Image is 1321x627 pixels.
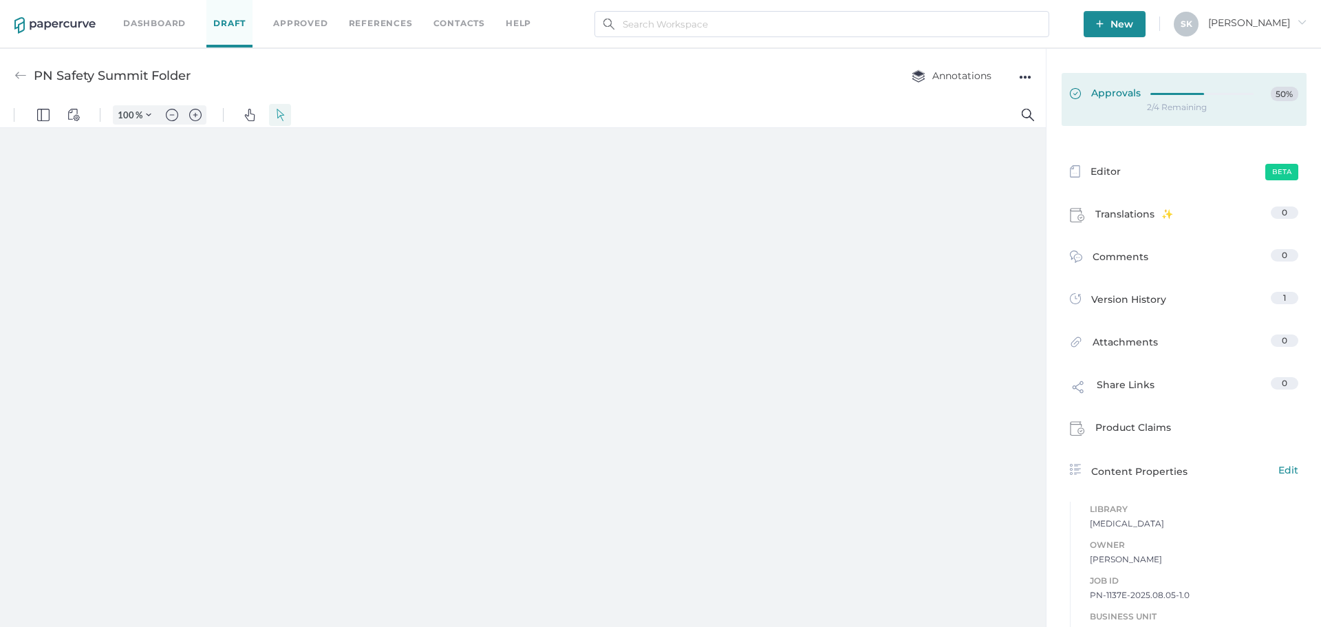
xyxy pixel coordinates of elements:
[14,17,96,34] img: papercurve-logo-colour.7244d18c.svg
[63,1,85,23] button: View Controls
[506,16,531,31] div: help
[269,1,291,23] button: Select
[1070,420,1298,440] a: Product Claims
[1096,11,1133,37] span: New
[14,70,27,82] img: back-arrow-grey.72011ae3.svg
[1090,517,1298,531] span: [MEDICAL_DATA]
[1093,249,1148,270] span: Comments
[273,16,327,31] a: Approved
[1070,165,1080,178] img: template-icon-grey.e69f4ded.svg
[189,6,202,19] img: default-plus.svg
[1070,293,1081,307] img: versions-icon.ee5af6b0.svg
[146,10,151,15] img: chevron.svg
[244,6,256,19] img: default-pan.svg
[912,70,991,82] span: Annotations
[1017,1,1039,23] button: Search
[1070,377,1298,403] a: Share Links0
[1070,208,1085,223] img: claims-icon.71597b81.svg
[898,63,1005,89] button: Annotations
[912,70,925,83] img: annotation-layers.cc6d0e6b.svg
[1282,207,1287,217] span: 0
[1070,463,1298,479] div: Content Properties
[114,6,136,19] input: Set zoom
[37,6,50,19] img: default-leftsidepanel.svg
[1278,463,1298,478] span: Edit
[594,11,1049,37] input: Search Workspace
[1282,250,1287,260] span: 0
[1271,87,1298,101] span: 50%
[349,16,413,31] a: References
[1022,6,1034,19] img: default-magnifying-glass.svg
[1070,87,1141,102] span: Approvals
[239,1,261,23] button: Pan
[1070,292,1298,311] a: Version History1
[1095,420,1171,440] span: Product Claims
[1070,464,1081,475] img: content-properties-icon.34d20aed.svg
[32,1,54,23] button: Panel
[1070,88,1081,99] img: approved-green.0ec1cafe.svg
[34,63,191,89] div: PN Safety Summit Folder
[161,3,183,22] button: Zoom out
[1091,164,1121,182] span: Editor
[1070,421,1085,436] img: claims-icon.71597b81.svg
[166,6,178,19] img: default-minus.svg
[136,7,142,18] span: %
[1091,292,1166,311] span: Version History
[1070,249,1298,270] a: Comments0
[1090,588,1298,602] span: PN-1137E-2025.08.05-1.0
[1282,378,1287,388] span: 0
[274,6,286,19] img: default-select.svg
[1282,335,1287,346] span: 0
[1090,538,1298,553] span: Owner
[1090,573,1298,588] span: Job ID
[123,16,186,31] a: Dashboard
[1090,609,1298,624] span: Business Unit
[1070,206,1298,227] a: Translations0
[1265,164,1298,180] span: Beta
[603,19,614,30] img: search.bf03fe8b.svg
[1097,377,1154,403] span: Share Links
[184,3,206,22] button: Zoom in
[433,16,485,31] a: Contacts
[1090,553,1298,566] span: [PERSON_NAME]
[67,6,80,19] img: default-viewcontrols.svg
[1093,334,1158,356] span: Attachments
[1208,17,1307,29] span: [PERSON_NAME]
[1070,463,1298,479] a: Content PropertiesEdit
[1181,19,1192,29] span: S K
[1070,336,1082,352] img: attachments-icon.0dd0e375.svg
[1062,73,1307,126] a: Approvals50%
[1096,20,1104,28] img: plus-white.e19ec114.svg
[1070,251,1082,266] img: comment-icon.4fbda5a2.svg
[1283,293,1286,303] span: 1
[1090,502,1298,517] span: Library
[1070,334,1298,356] a: Attachments0
[1070,164,1298,182] a: EditorBeta
[138,3,160,22] button: Zoom Controls
[1297,17,1307,27] i: arrow_right
[1095,206,1173,227] span: Translations
[1070,379,1086,399] img: share-link-icon.af96a55c.svg
[1019,67,1031,87] div: ●●●
[1084,11,1146,37] button: New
